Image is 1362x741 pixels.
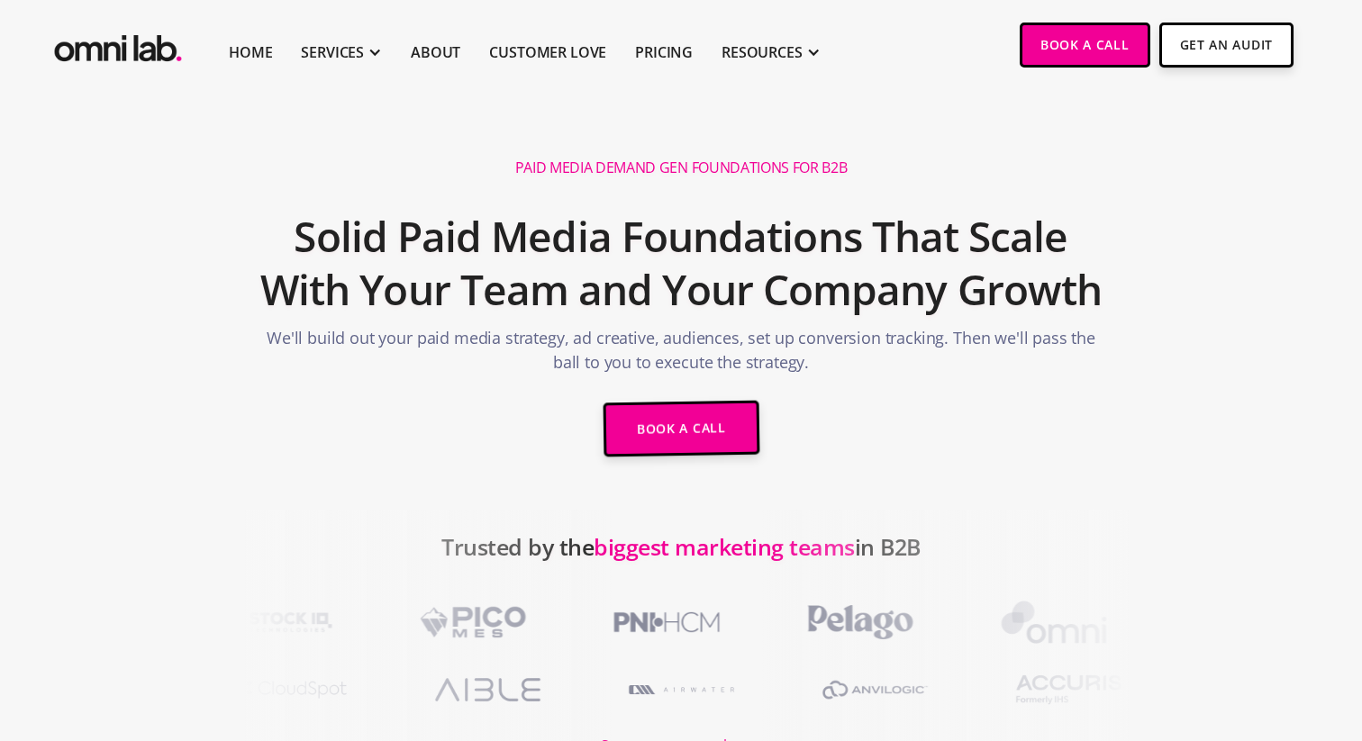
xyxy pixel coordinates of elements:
img: Omni Lab: B2B SaaS Demand Generation Agency [50,23,186,67]
a: Get An Audit [1159,23,1294,68]
h2: Solid Paid Media Foundations That Scale With Your Team and Your Company Growth [252,201,1110,327]
h2: Trusted by the in B2B [441,524,921,596]
a: Book a Call [1020,23,1150,68]
img: PNI [587,596,745,648]
p: We'll build out your paid media strategy, ad creative, audiences, set up conversion tracking. The... [252,326,1110,384]
a: home [50,23,186,67]
a: Book a Call [603,401,759,457]
a: About [411,41,460,63]
iframe: Chat Widget [1038,532,1362,741]
a: Customer Love [489,41,606,63]
div: SERVICES [301,41,364,63]
img: A1RWATER [603,664,760,716]
div: RESOURCES [722,41,803,63]
a: Home [229,41,272,63]
h1: PAid MEdia Demand Gen Foundations for B2B [515,158,848,177]
a: Pricing [635,41,693,63]
span: biggest marketing teams [594,531,855,562]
